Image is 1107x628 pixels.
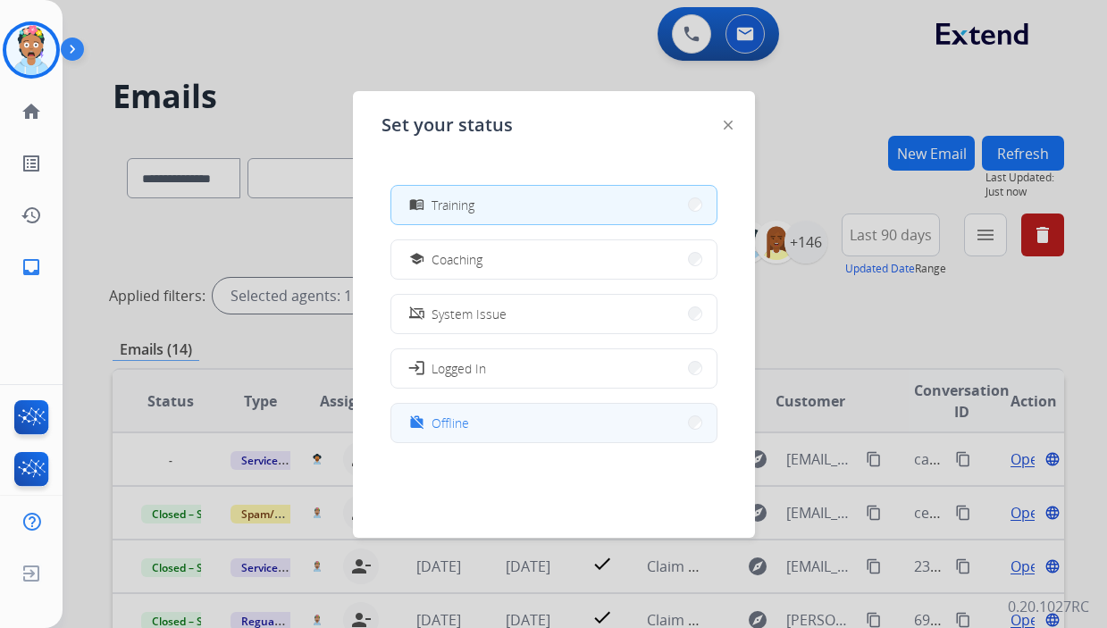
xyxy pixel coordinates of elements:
mat-icon: inbox [21,256,42,278]
span: Training [432,196,474,214]
span: Logged In [432,359,486,378]
mat-icon: work_off [408,415,424,431]
button: Logged In [391,349,717,388]
span: System Issue [432,305,507,323]
p: 0.20.1027RC [1008,596,1089,617]
span: Set your status [382,113,513,138]
button: Coaching [391,240,717,279]
mat-icon: phonelink_off [408,306,424,322]
mat-icon: login [407,359,424,377]
button: System Issue [391,295,717,333]
mat-icon: school [408,252,424,267]
button: Training [391,186,717,224]
img: avatar [6,25,56,75]
mat-icon: history [21,205,42,226]
mat-icon: home [21,101,42,122]
img: close-button [724,121,733,130]
button: Offline [391,404,717,442]
mat-icon: list_alt [21,153,42,174]
mat-icon: menu_book [408,197,424,213]
span: Coaching [432,250,482,269]
span: Offline [432,414,469,432]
